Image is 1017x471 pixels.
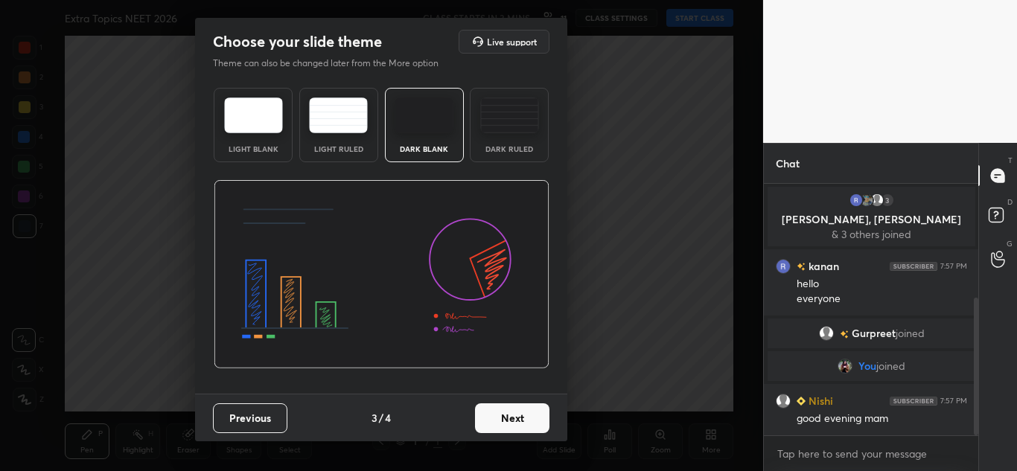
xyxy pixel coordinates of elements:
div: good evening mam [797,411,967,426]
img: darkRuledTheme.de295e13.svg [480,97,539,133]
p: [PERSON_NAME], [PERSON_NAME] [777,214,966,225]
div: 7:57 PM [940,262,967,271]
img: default.png [776,394,791,408]
img: lightRuledTheme.5fabf969.svg [309,97,368,133]
img: 3 [776,259,791,274]
img: darkThemeBanner.d06ce4a2.svg [214,180,549,369]
div: 7:57 PM [940,397,967,406]
img: no-rating-badge.077c3623.svg [797,263,806,271]
span: joined [895,327,924,339]
p: Theme can also be changed later from the More option [213,57,454,70]
p: G [1007,238,1013,249]
img: 4P8fHbbgJtejmAAAAAElFTkSuQmCC [890,262,937,271]
span: You [858,360,876,372]
h6: Nishi [806,393,833,408]
span: joined [876,360,905,372]
p: T [1008,155,1013,166]
h4: / [379,410,383,426]
img: default.png [818,326,833,341]
div: Dark Ruled [479,145,539,153]
button: Previous [213,403,287,433]
h4: 4 [385,410,391,426]
p: Chat [764,144,812,183]
img: 4P8fHbbgJtejmAAAAAElFTkSuQmCC [890,397,937,406]
h5: Live support [487,37,537,46]
div: 3 [879,193,894,208]
img: no-rating-badge.077c3623.svg [839,330,848,339]
button: Next [475,403,549,433]
img: default.png [869,193,884,208]
p: & 3 others joined [777,228,966,240]
img: 59cc8e460c5d4c73a0b08f93b452489c.jpg [838,359,852,374]
div: grid [764,184,979,435]
div: Dark Blank [395,145,454,153]
img: a558b471c5ee49be946af569fe2e9417.jpg [858,193,873,208]
h2: Choose your slide theme [213,32,382,51]
div: Light Blank [223,145,283,153]
img: Learner_Badge_beginner_1_8b307cf2a0.svg [797,397,806,406]
img: darkTheme.f0cc69e5.svg [395,97,453,133]
img: lightTheme.e5ed3b09.svg [224,97,283,133]
div: Light Ruled [309,145,369,153]
h6: kanan [806,258,839,274]
img: 3 [848,193,863,208]
h4: 3 [372,410,377,426]
div: hello [797,277,967,292]
span: Gurpreet [851,327,895,339]
div: everyone [797,292,967,307]
p: D [1007,196,1013,208]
